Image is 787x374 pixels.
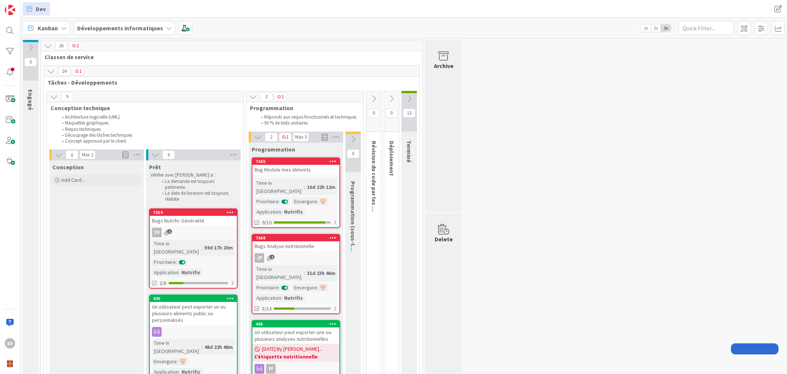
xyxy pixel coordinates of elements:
[255,353,337,360] b: L'étiquette nutritionnelle
[281,208,282,216] span: :
[48,79,410,86] span: Tâches - Développements
[61,92,73,101] span: 9
[152,268,179,276] div: Application
[27,89,34,110] span: Engagé
[295,135,307,139] div: Max 3
[167,229,172,234] span: 1
[252,235,339,251] div: 7668Bugs Analyse nutritionnelle
[24,58,37,67] span: 0
[257,120,360,126] li: 50 % de tests unitaires
[176,258,177,266] span: :
[252,165,339,174] div: Bug Module mes aliments
[58,120,235,126] li: Maquettes graphiques
[150,295,237,302] div: 490
[45,53,413,61] span: Classes de service
[250,104,354,112] span: Programmation
[641,24,651,32] span: 1x
[265,133,277,142] span: 2
[36,4,46,13] span: Dev
[274,92,287,101] span: 1
[252,235,339,241] div: 7668
[255,253,264,263] div: JP
[257,114,360,120] li: Réponds aux requis fonctionnels et techniques
[201,343,203,351] span: :
[82,153,93,157] div: Max 1
[317,197,318,205] span: :
[201,244,203,252] span: :
[255,197,279,205] div: Prioritaire
[679,21,734,35] input: Quick Filter...
[252,146,295,153] span: Programmation
[367,109,380,118] span: 0
[292,283,317,292] div: Envergure
[252,321,339,344] div: 488Un utilisateur peut exporter une ou plusieurs analyses nutritionnelles
[180,268,202,276] div: Nutrific
[255,208,281,216] div: Application
[150,216,237,225] div: Bugs Nutrific Généralité
[279,133,291,142] span: 1
[252,364,339,374] div: YY
[347,149,359,158] span: 0
[203,244,235,252] div: 59d 17h 20m
[177,357,178,365] span: :
[266,364,276,374] div: YY
[262,345,322,353] span: [DATE] By [PERSON_NAME]...
[252,241,339,251] div: Bugs Analyse nutritionnelle
[58,126,235,132] li: Requis techniques
[282,294,305,302] div: Nutrific
[305,269,337,277] div: 31d 23h 46m
[179,268,180,276] span: :
[149,163,161,171] span: Prêt
[282,208,305,216] div: Nutrific
[153,210,237,215] div: 7559
[255,283,279,292] div: Prioritaire
[252,157,340,228] a: 7665Bug Module mes alimentsTime in [GEOGRAPHIC_DATA]:16d 22h 12mPrioritaire:Envergure:Application...
[150,209,237,225] div: 7559Bugs Nutrific Généralité
[252,327,339,344] div: Un utilisateur peut exporter une ou plusieurs analyses nutritionnelles
[252,158,339,174] div: 7665Bug Module mes aliments
[304,183,305,191] span: :
[152,228,162,237] div: SV
[317,283,318,292] span: :
[152,357,177,365] div: Envergure
[153,296,237,301] div: 490
[77,24,163,32] b: Développements informatiques
[5,338,15,348] div: SV
[5,5,15,15] img: Visit kanbanzone.com
[38,24,58,33] span: Kanban
[370,141,378,220] span: Révision du code par les pairs
[58,138,235,144] li: Concept approuvé par le client
[349,181,357,264] span: Programmation (sous-tâches)
[150,302,237,325] div: Un utilisateur peut exporter un ou plusieurs aliments public ou personnalisés
[151,172,236,178] p: Vérifier avec [PERSON_NAME] si :
[152,239,201,256] div: Time in [GEOGRAPHIC_DATA]
[260,92,273,101] span: 2
[162,150,175,159] span: 9
[256,159,339,164] div: 7665
[651,24,661,32] span: 2x
[252,253,339,263] div: JP
[158,178,237,191] li: La demande est toujours pertinente.
[58,114,235,120] li: Architecture logicielle (UML)
[661,24,671,32] span: 3x
[61,177,85,183] span: Add Card...
[279,197,280,205] span: :
[150,295,237,325] div: 490Un utilisateur peut exporter un ou plusieurs aliments public ou personnalisés
[281,294,282,302] span: :
[305,183,337,191] div: 16d 22h 12m
[435,235,453,244] div: Delete
[292,197,317,205] div: Envergure
[403,109,415,118] span: 13
[255,265,304,281] div: Time in [GEOGRAPHIC_DATA]
[203,343,235,351] div: 48d 22h 48m
[58,67,70,76] span: 24
[255,179,304,195] div: Time in [GEOGRAPHIC_DATA]
[252,158,339,165] div: 7665
[262,219,272,227] span: 9/10
[55,41,68,50] span: 26
[152,258,176,266] div: Prioritaire
[66,150,78,159] span: 0
[270,255,275,259] span: 2
[405,140,413,163] span: Terminé
[69,41,82,50] span: 2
